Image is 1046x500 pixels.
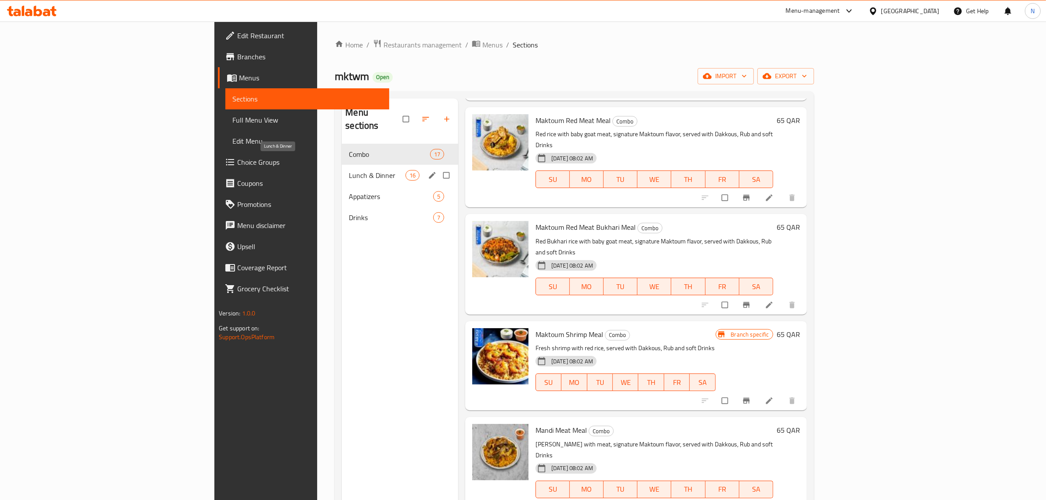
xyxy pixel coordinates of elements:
[637,481,671,498] button: WE
[335,39,814,51] nav: breadcrumb
[764,71,807,82] span: export
[777,328,800,341] h6: 65 QAR
[881,6,939,16] div: [GEOGRAPHIC_DATA]
[232,136,382,146] span: Edit Menu
[573,483,600,496] span: MO
[570,170,604,188] button: MO
[675,280,702,293] span: TH
[384,40,462,50] span: Restaurants management
[743,483,770,496] span: SA
[637,278,671,295] button: WE
[218,215,389,236] a: Menu disclaimer
[218,46,389,67] a: Branches
[349,170,405,181] span: Lunch & Dinner
[605,330,630,340] span: Combo
[431,150,444,159] span: 17
[782,391,804,410] button: delete
[709,280,736,293] span: FR
[693,376,712,389] span: SA
[472,114,528,170] img: Maktoum Red Meat Meal
[570,481,604,498] button: MO
[548,464,597,472] span: [DATE] 08:02 AM
[239,72,382,83] span: Menus
[782,188,804,207] button: delete
[237,30,382,41] span: Edit Restaurant
[237,51,382,62] span: Branches
[536,481,570,498] button: SU
[218,236,389,257] a: Upsell
[349,149,430,159] span: Combo
[717,189,735,206] span: Select to update
[573,173,600,186] span: MO
[219,331,275,343] a: Support.OpsPlatform
[225,109,389,130] a: Full Menu View
[218,25,389,46] a: Edit Restaurant
[668,376,686,389] span: FR
[472,39,503,51] a: Menus
[237,199,382,210] span: Promotions
[675,173,702,186] span: TH
[536,278,570,295] button: SU
[548,154,597,163] span: [DATE] 08:02 AM
[482,40,503,50] span: Menus
[717,297,735,313] span: Select to update
[342,165,458,186] div: Lunch & Dinner16edit
[705,71,747,82] span: import
[225,130,389,152] a: Edit Menu
[536,221,636,234] span: Maktoum Red Meat Bukhari Meal
[548,261,597,270] span: [DATE] 08:02 AM
[638,373,664,391] button: TH
[607,173,634,186] span: TU
[373,39,462,51] a: Restaurants management
[671,481,705,498] button: TH
[536,343,716,354] p: Fresh shrimp with red rice, served with Dakkous, Rub and soft Drinks
[570,278,604,295] button: MO
[430,149,444,159] div: items
[641,483,668,496] span: WE
[513,40,538,50] span: Sections
[342,140,458,232] nav: Menu sections
[561,373,587,391] button: MO
[739,170,773,188] button: SA
[743,173,770,186] span: SA
[219,322,259,334] span: Get support on:
[237,157,382,167] span: Choice Groups
[591,376,609,389] span: TU
[706,170,739,188] button: FR
[536,328,603,341] span: Maktoum Shrimp Meal
[437,109,458,129] button: Add section
[237,178,382,188] span: Coupons
[232,94,382,104] span: Sections
[536,114,611,127] span: Maktoum Red Meat Meal
[237,241,382,252] span: Upsell
[604,481,637,498] button: TU
[539,173,566,186] span: SU
[539,483,566,496] span: SU
[739,481,773,498] button: SA
[604,278,637,295] button: TU
[765,193,775,202] a: Edit menu item
[587,373,613,391] button: TU
[737,391,758,410] button: Branch-specific-item
[671,278,705,295] button: TH
[743,280,770,293] span: SA
[536,129,773,151] p: Red rice with baby goat meat, signature Maktoum flavor, served with Dakkous, Rub and soft Drinks
[349,212,433,223] span: Drinks
[536,439,773,461] p: [PERSON_NAME] with meat, signature Maktoum flavor, served with Dakkous, Rub and soft Drinks
[737,188,758,207] button: Branch-specific-item
[565,376,583,389] span: MO
[613,116,637,127] span: Combo
[342,144,458,165] div: Combo17
[219,308,240,319] span: Version:
[757,68,814,84] button: export
[664,373,690,391] button: FR
[637,223,662,233] div: Combo
[218,194,389,215] a: Promotions
[548,357,597,366] span: [DATE] 08:02 AM
[465,40,468,50] li: /
[765,396,775,405] a: Edit menu item
[506,40,509,50] li: /
[709,173,736,186] span: FR
[434,214,444,222] span: 7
